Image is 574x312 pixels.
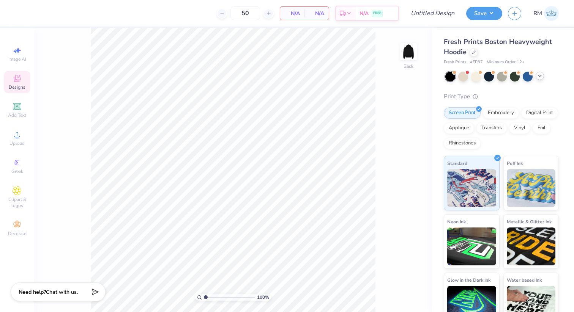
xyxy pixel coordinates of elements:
span: Puff Ink [507,159,523,167]
span: Neon Ink [447,218,466,226]
div: Embroidery [483,107,519,119]
span: Fresh Prints Boston Heavyweight Hoodie [444,37,552,56]
img: Riley Mcdonald [544,6,559,21]
div: Foil [533,122,550,134]
span: Water based Ink [507,276,542,284]
span: Greek [11,168,23,174]
span: FREE [373,11,381,16]
span: Designs [9,84,25,90]
div: Digital Print [521,107,558,119]
span: Minimum Order: 12 + [487,59,525,66]
span: Add Text [8,112,26,118]
span: Clipart & logos [4,196,30,209]
span: N/A [285,9,300,17]
span: Standard [447,159,467,167]
div: Back [404,63,413,70]
span: Metallic & Glitter Ink [507,218,552,226]
div: Vinyl [509,122,530,134]
button: Save [466,7,502,20]
span: N/A [309,9,324,17]
strong: Need help? [19,288,46,296]
div: Print Type [444,92,559,101]
input: Untitled Design [405,6,460,21]
input: – – [230,6,260,20]
img: Metallic & Glitter Ink [507,227,556,265]
span: Glow in the Dark Ink [447,276,490,284]
span: Upload [9,140,25,146]
span: Fresh Prints [444,59,466,66]
img: Puff Ink [507,169,556,207]
span: Decorate [8,230,26,237]
div: Transfers [476,122,507,134]
span: Chat with us. [46,288,78,296]
img: Standard [447,169,496,207]
div: Applique [444,122,474,134]
span: Image AI [8,56,26,62]
span: RM [533,9,542,18]
img: Neon Ink [447,227,496,265]
a: RM [533,6,559,21]
span: 100 % [257,294,269,301]
div: Rhinestones [444,138,481,149]
span: N/A [360,9,369,17]
div: Screen Print [444,107,481,119]
span: # FP87 [470,59,483,66]
img: Back [401,44,416,59]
